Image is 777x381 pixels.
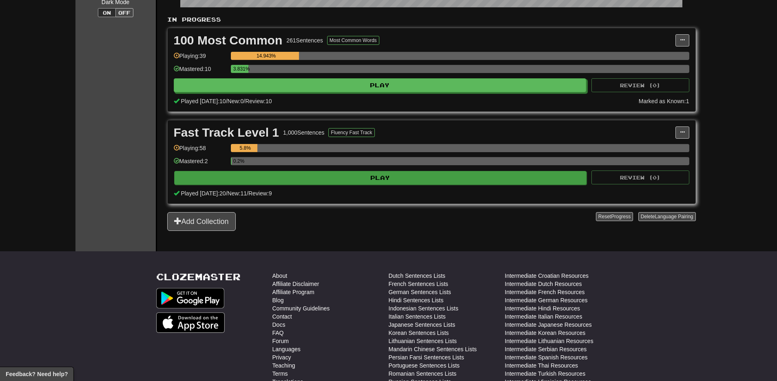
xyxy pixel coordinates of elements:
span: / [226,190,228,197]
button: Review (0) [591,78,689,92]
button: Review (0) [591,171,689,184]
a: Portuguese Sentences Lists [389,361,460,370]
span: Language Pairing [655,214,693,219]
a: Intermediate French Resources [505,288,585,296]
div: Playing: 58 [174,144,227,157]
span: Review: 10 [245,98,272,104]
a: Mandarin Chinese Sentences Lists [389,345,477,353]
div: 3.831% [233,65,248,73]
button: Fluency Fast Track [328,128,374,137]
span: Played [DATE]: 10 [181,98,226,104]
a: Persian Farsi Sentences Lists [389,353,464,361]
button: On [98,8,116,17]
div: 14.943% [233,52,299,60]
div: 261 Sentences [286,36,323,44]
div: 1,000 Sentences [283,128,324,137]
div: 5.8% [233,144,257,152]
a: Romanian Sentences Lists [389,370,457,378]
button: Off [115,8,133,17]
a: Intermediate Italian Resources [505,312,582,321]
button: ResetProgress [596,212,633,221]
a: Forum [272,337,289,345]
span: New: 0 [228,98,244,104]
button: DeleteLanguage Pairing [638,212,696,221]
p: In Progress [167,16,696,24]
img: Get it on Google Play [156,288,225,308]
a: Blog [272,296,284,304]
span: Progress [611,214,631,219]
span: Open feedback widget [6,370,68,378]
div: Playing: 39 [174,52,227,65]
span: / [247,190,248,197]
div: Fast Track Level 1 [174,126,279,139]
a: Contact [272,312,292,321]
span: Played [DATE]: 20 [181,190,226,197]
a: Clozemaster [156,272,241,282]
a: Intermediate Spanish Resources [505,353,588,361]
a: Japanese Sentences Lists [389,321,455,329]
a: Intermediate Serbian Resources [505,345,587,353]
a: Intermediate Dutch Resources [505,280,582,288]
span: Review: 9 [248,190,272,197]
a: Privacy [272,353,291,361]
button: Play [174,78,587,92]
a: Lithuanian Sentences Lists [389,337,457,345]
span: New: 11 [228,190,247,197]
a: Italian Sentences Lists [389,312,446,321]
a: Intermediate Japanese Resources [505,321,592,329]
img: Get it on App Store [156,312,225,333]
button: Play [174,171,587,185]
a: Korean Sentences Lists [389,329,449,337]
a: About [272,272,288,280]
a: Teaching [272,361,295,370]
button: Most Common Words [327,36,379,45]
a: Intermediate Lithuanian Resources [505,337,593,345]
a: Hindi Sentences Lists [389,296,444,304]
div: Mastered: 2 [174,157,227,171]
a: Affiliate Program [272,288,314,296]
a: Affiliate Disclaimer [272,280,319,288]
a: Docs [272,321,286,329]
div: Mastered: 10 [174,65,227,78]
a: Community Guidelines [272,304,330,312]
button: Add Collection [167,212,236,231]
a: Intermediate Turkish Resources [505,370,586,378]
a: FAQ [272,329,284,337]
a: Intermediate Croatian Resources [505,272,589,280]
a: Terms [272,370,288,378]
a: German Sentences Lists [389,288,451,296]
a: Indonesian Sentences Lists [389,304,458,312]
a: French Sentences Lists [389,280,448,288]
a: Languages [272,345,301,353]
span: / [244,98,245,104]
div: Marked as Known: 1 [639,97,689,105]
div: 100 Most Common [174,34,283,47]
a: Intermediate German Resources [505,296,588,304]
a: Intermediate Korean Resources [505,329,586,337]
a: Intermediate Hindi Resources [505,304,580,312]
span: / [226,98,228,104]
a: Dutch Sentences Lists [389,272,445,280]
a: Intermediate Thai Resources [505,361,578,370]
